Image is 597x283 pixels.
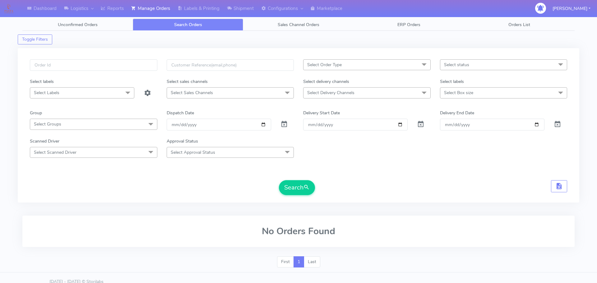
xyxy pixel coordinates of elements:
[278,22,319,28] span: Sales Channel Orders
[444,62,469,68] span: Select status
[30,138,59,144] label: Scanned Driver
[397,22,420,28] span: ERP Orders
[30,78,54,85] label: Select labels
[30,110,42,116] label: Group
[22,19,575,31] ul: Tabs
[303,110,340,116] label: Delivery Start Date
[34,90,59,96] span: Select Labels
[171,90,213,96] span: Select Sales Channels
[279,180,315,195] button: Search
[307,62,342,68] span: Select Order Type
[58,22,98,28] span: Unconfirmed Orders
[294,256,304,267] a: 1
[440,78,464,85] label: Select labels
[174,22,202,28] span: Search Orders
[171,149,215,155] span: Select Approval Status
[167,110,194,116] label: Dispatch Date
[30,59,157,71] input: Order Id
[30,226,567,236] h2: No Orders Found
[167,59,294,71] input: Customer Reference(email,phone)
[167,138,198,144] label: Approval Status
[303,78,349,85] label: Select delivery channels
[34,121,61,127] span: Select Groups
[18,34,52,44] button: Toggle Filters
[548,2,595,15] button: [PERSON_NAME]
[34,149,76,155] span: Select Scanned Driver
[167,78,208,85] label: Select sales channels
[444,90,473,96] span: Select Box size
[307,90,354,96] span: Select Delivery Channels
[440,110,474,116] label: Delivery End Date
[508,22,530,28] span: Orders List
